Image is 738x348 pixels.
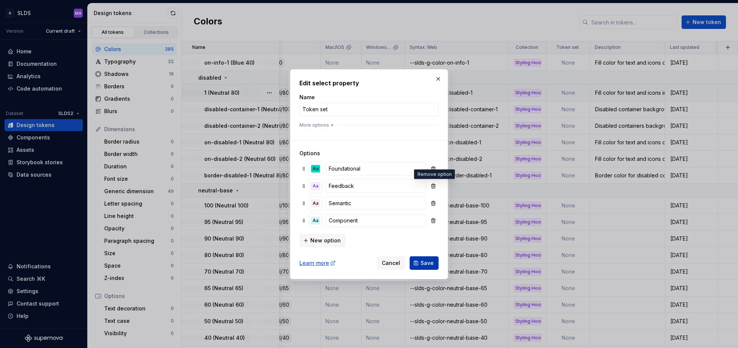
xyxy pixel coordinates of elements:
h3: Options [299,150,439,157]
button: More options [299,122,335,128]
button: Aa [309,197,322,210]
button: Save [410,256,439,270]
div: Aa [311,165,320,172]
button: Aa [309,179,322,193]
button: Aa [309,162,322,176]
div: Aa [311,200,320,207]
span: Cancel [382,259,400,267]
h2: Edit select property [299,79,439,88]
div: Remove option [414,169,455,179]
span: New option [310,237,341,244]
a: Learn more [299,259,336,267]
span: Save [421,259,434,267]
button: Aa [309,214,322,227]
label: Name [299,94,315,101]
div: Aa [311,182,320,190]
button: New option [299,234,346,247]
div: Aa [311,217,320,224]
button: Cancel [377,256,405,270]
